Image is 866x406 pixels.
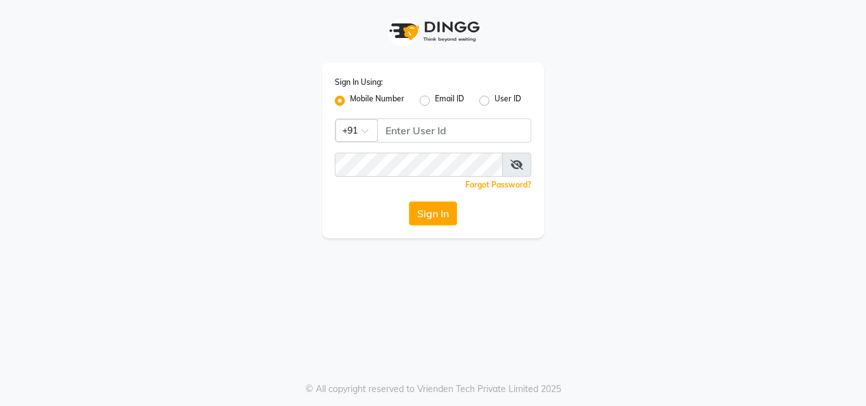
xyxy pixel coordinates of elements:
label: Mobile Number [350,93,404,108]
input: Username [377,118,531,143]
label: Email ID [435,93,464,108]
img: logo1.svg [382,13,484,50]
input: Username [335,153,503,177]
label: Sign In Using: [335,77,383,88]
a: Forgot Password? [465,180,531,189]
button: Sign In [409,201,457,225]
label: User ID [494,93,521,108]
